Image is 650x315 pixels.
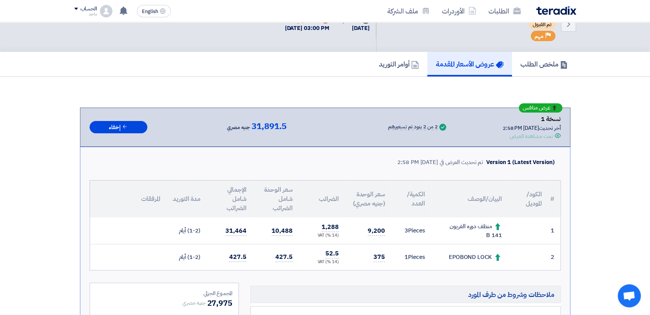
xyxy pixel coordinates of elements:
[322,222,339,232] span: 1,288
[508,181,548,217] th: الكود/الموديل
[397,158,483,167] div: تم تحديث العرض في [DATE] 2:58 PM
[207,181,253,217] th: الإجمالي شامل الضرائب
[252,122,287,131] span: 31,891.5
[405,226,408,235] span: 3
[482,2,527,20] a: الطلبات
[207,297,232,309] span: 27,975
[548,181,560,217] th: #
[536,6,576,15] img: Teradix logo
[250,286,561,303] h5: ملاحظات وشروط من طرف المورد
[535,33,543,40] span: مهم
[285,24,330,33] div: [DATE] 03:00 PM
[225,226,246,236] span: 31,464
[137,5,171,17] button: English
[345,181,391,217] th: سعر الوحدة (جنيه مصري)
[275,252,293,262] span: 427.5
[80,6,97,12] div: الحساب
[299,181,345,217] th: الضرائب
[373,252,385,262] span: 375
[431,181,508,217] th: البيان/الوصف
[229,252,247,262] span: 427.5
[305,259,339,265] div: (14 %) VAT
[503,124,561,132] div: أخر تحديث [DATE] 2:58 PM
[427,52,512,76] a: عروض الأسعار المقدمة
[388,124,438,130] div: 2 من 2 بنود تم تسعيرهم
[285,16,330,24] div: الموعد النهائي للرد
[391,217,431,244] td: Pieces
[437,253,502,262] div: EPOBOND LOCK
[342,24,369,33] div: [DATE]
[529,20,555,29] span: تم القبول
[391,181,431,217] th: الكمية/العدد
[436,2,482,20] a: الأوردرات
[486,158,554,167] div: Version 1 (Latest Version)
[520,60,568,68] h5: ملخص الطلب
[437,222,502,239] div: منظف دوره الفريون 141 B
[342,16,369,24] div: صدرت في
[368,226,385,236] span: 9,200
[96,289,232,297] div: المجموع الجزئي
[227,123,250,132] span: جنيه مصري
[379,60,419,68] h5: أوامر التوريد
[512,52,576,76] a: ملخص الطلب
[436,60,503,68] h5: عروض الأسعار المقدمة
[548,217,560,244] td: 1
[74,12,97,16] div: ماجد
[391,244,431,270] td: Pieces
[405,253,408,261] span: 1
[90,181,167,217] th: المرفقات
[510,132,553,140] div: تمت مشاهدة العرض
[253,181,299,217] th: سعر الوحدة شامل الضرائب
[100,5,112,17] img: profile_test.png
[325,249,339,259] span: 52.5
[618,284,641,307] div: Open chat
[523,105,550,111] span: عرض منافس
[548,244,560,270] td: 2
[503,114,561,124] div: نسخة 1
[272,226,292,236] span: 10,488
[370,52,427,76] a: أوامر التوريد
[167,217,207,244] td: (1-2) أيام
[167,244,207,270] td: (1-2) أيام
[142,9,158,14] span: English
[305,232,339,239] div: (14 %) VAT
[167,181,207,217] th: مدة التوريد
[381,2,436,20] a: ملف الشركة
[182,299,205,307] span: جنيه مصري
[90,121,147,134] button: إخفاء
